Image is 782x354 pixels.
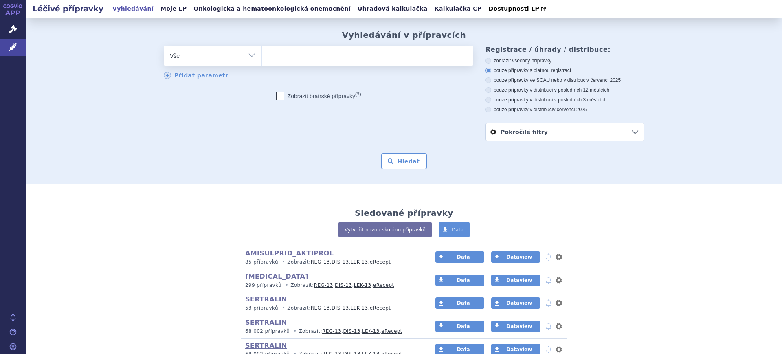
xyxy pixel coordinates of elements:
a: Vyhledávání [110,3,156,14]
a: Moje LP [158,3,189,14]
span: Data [457,347,470,352]
a: [MEDICAL_DATA] [245,273,308,280]
i: • [280,305,287,312]
a: LEK-13 [362,328,380,334]
a: DIS-13 [332,305,349,311]
i: • [292,328,299,335]
label: Zobrazit bratrské přípravky [276,92,361,100]
a: REG-13 [322,328,341,334]
span: Data [457,323,470,329]
label: pouze přípravky v distribuci v posledních 12 měsících [485,87,644,93]
label: pouze přípravky ve SCAU nebo v distribuci [485,77,644,84]
a: eRecept [370,305,391,311]
span: Data [457,277,470,283]
span: Dostupnosti LP [488,5,539,12]
label: pouze přípravky s platnou registrací [485,67,644,74]
a: Data [435,297,484,309]
span: 53 přípravků [245,305,278,311]
button: notifikace [545,252,553,262]
span: Dataview [506,323,532,329]
label: pouze přípravky v distribuci v posledních 3 měsících [485,97,644,103]
p: Zobrazit: , , , [245,305,420,312]
button: nastavení [555,275,563,285]
button: nastavení [555,321,563,331]
a: eRecept [381,328,402,334]
a: LEK-13 [354,282,371,288]
button: nastavení [555,298,563,308]
a: Pokročilé filtry [486,123,644,141]
a: Dataview [491,321,540,332]
a: DIS-13 [343,328,360,334]
p: Zobrazit: , , , [245,328,420,335]
span: v červenci 2025 [586,77,621,83]
a: Vytvořit novou skupinu přípravků [338,222,432,237]
h2: Léčivé přípravky [26,3,110,14]
a: LEK-13 [351,305,368,311]
a: Data [435,251,484,263]
a: REG-13 [314,282,333,288]
span: 68 002 přípravků [245,328,290,334]
a: DIS-13 [335,282,352,288]
span: Data [457,300,470,306]
a: SERTRALIN [245,319,287,326]
a: eRecept [373,282,394,288]
a: Onkologická a hematoonkologická onemocnění [191,3,353,14]
a: Přidat parametr [164,72,228,79]
i: • [283,282,290,289]
a: Dostupnosti LP [486,3,550,15]
a: Dataview [491,297,540,309]
span: Dataview [506,347,532,352]
a: Úhradová kalkulačka [355,3,430,14]
p: Zobrazit: , , , [245,259,420,266]
button: notifikace [545,321,553,331]
a: REG-13 [311,305,330,311]
span: Data [452,227,463,233]
a: SERTRALIN [245,342,287,350]
h3: Registrace / úhrady / distribuce: [485,46,644,53]
a: SERTRALIN [245,295,287,303]
span: Dataview [506,300,532,306]
p: Zobrazit: , , , [245,282,420,289]
span: Dataview [506,254,532,260]
label: zobrazit všechny přípravky [485,57,644,64]
a: DIS-13 [332,259,349,265]
span: Dataview [506,277,532,283]
a: REG-13 [311,259,330,265]
span: v červenci 2025 [553,107,587,112]
h2: Sledované přípravky [355,208,453,218]
button: nastavení [555,252,563,262]
a: LEK-13 [351,259,368,265]
span: 85 přípravků [245,259,278,265]
h2: Vyhledávání v přípravcích [342,30,466,40]
span: Data [457,254,470,260]
a: eRecept [370,259,391,265]
abbr: (?) [355,92,361,97]
a: AMISULPRID_AKTIPROL [245,249,334,257]
a: Data [435,275,484,286]
a: Data [439,222,470,237]
a: Kalkulačka CP [432,3,484,14]
i: • [280,259,287,266]
button: notifikace [545,275,553,285]
label: pouze přípravky v distribuci [485,106,644,113]
a: Dataview [491,251,540,263]
button: notifikace [545,298,553,308]
a: Data [435,321,484,332]
span: 299 přípravků [245,282,281,288]
a: Dataview [491,275,540,286]
button: Hledat [381,153,427,169]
